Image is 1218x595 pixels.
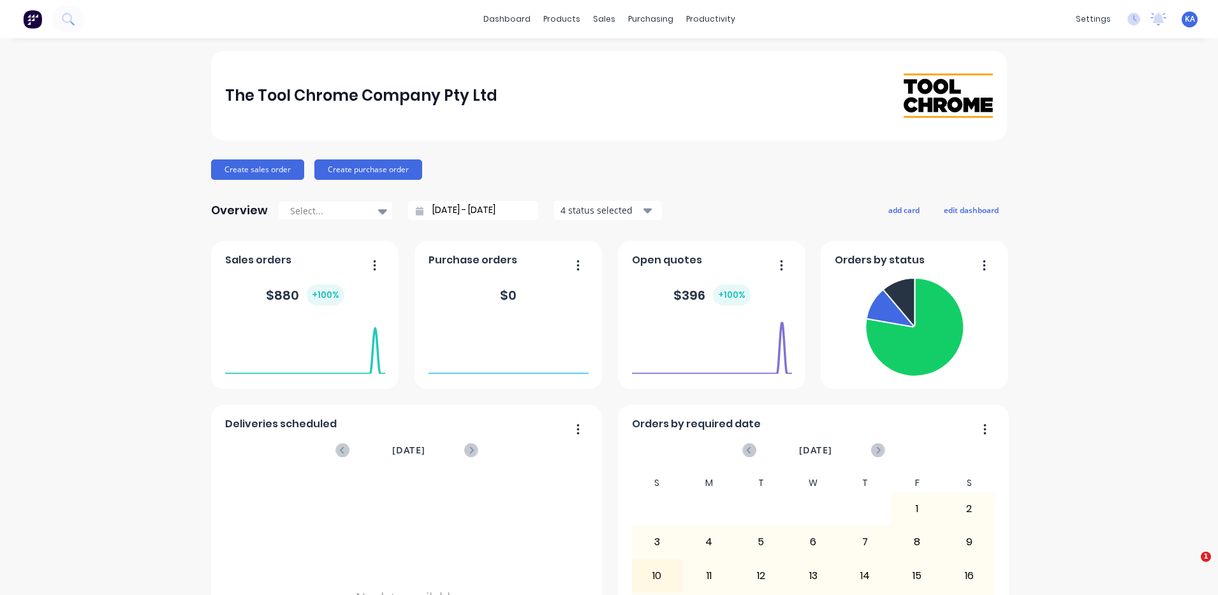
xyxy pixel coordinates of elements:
button: edit dashboard [936,202,1007,218]
div: 8 [891,526,943,558]
div: $ 396 [673,284,751,305]
div: 15 [891,560,943,592]
div: 16 [944,560,995,592]
div: T [839,474,891,492]
button: 4 status selected [554,201,662,220]
div: F [891,474,943,492]
div: 5 [736,526,787,558]
img: Factory [23,10,42,29]
div: The Tool Chrome Company Pty Ltd [225,83,497,108]
div: + 100 % [713,284,751,305]
div: $ 0 [500,286,517,305]
span: [DATE] [392,443,425,457]
div: + 100 % [307,284,344,305]
div: 3 [632,526,683,558]
div: Overview [211,198,268,223]
img: The Tool Chrome Company Pty Ltd [904,73,993,117]
span: Purchase orders [429,253,517,268]
span: KA [1185,13,1195,25]
span: [DATE] [799,443,832,457]
span: Orders by status [835,253,925,268]
div: 11 [684,560,735,592]
div: 2 [944,493,995,525]
div: S [943,474,995,492]
div: products [537,10,587,29]
div: S [631,474,684,492]
div: settings [1069,10,1117,29]
div: purchasing [622,10,680,29]
div: productivity [680,10,742,29]
div: 13 [788,560,839,592]
button: Create purchase order [314,159,422,180]
span: Deliveries scheduled [225,416,337,432]
div: W [787,474,839,492]
button: add card [880,202,928,218]
button: Create sales order [211,159,304,180]
div: 7 [840,526,891,558]
div: 6 [788,526,839,558]
a: dashboard [477,10,537,29]
div: 14 [840,560,891,592]
div: 12 [736,560,787,592]
div: M [683,474,735,492]
div: T [735,474,788,492]
span: 1 [1201,552,1211,562]
div: $ 880 [266,284,344,305]
div: 10 [632,560,683,592]
div: 1 [891,493,943,525]
div: 4 [684,526,735,558]
iframe: Intercom live chat [1175,552,1205,582]
span: Sales orders [225,253,291,268]
span: Open quotes [632,253,702,268]
div: 9 [944,526,995,558]
div: 4 status selected [561,203,641,217]
div: sales [587,10,622,29]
